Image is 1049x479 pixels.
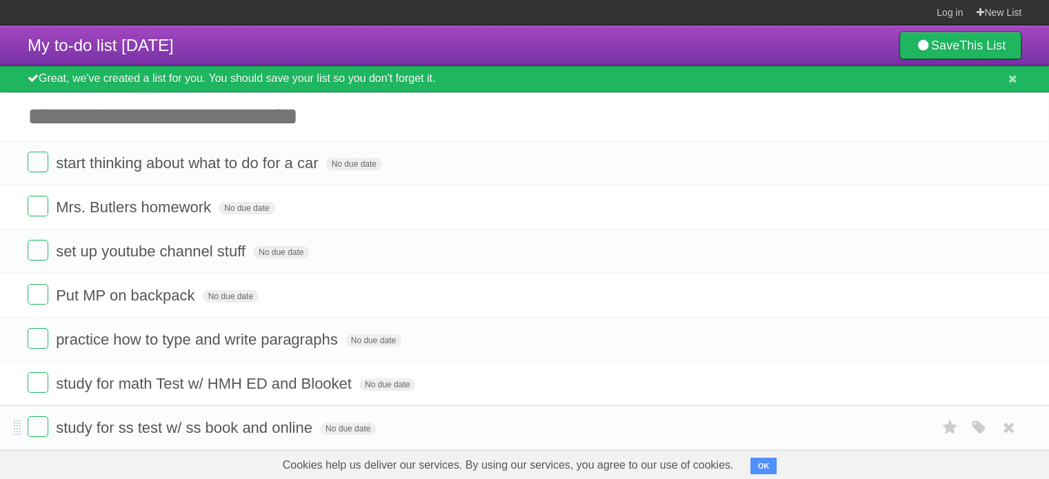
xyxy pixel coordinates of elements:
[56,375,355,392] span: study for math Test w/ HMH ED and Blooket
[269,451,748,479] span: Cookies help us deliver our services. By using our services, you agree to our use of cookies.
[253,246,309,258] span: No due date
[56,198,214,216] span: Mrs. Butlers homework
[203,290,259,303] span: No due date
[56,243,249,260] span: set up youtube channel stuff
[959,39,1006,52] b: This List
[56,331,341,348] span: practice how to type and write paragraphs
[28,36,174,54] span: My to-do list [DATE]
[28,196,48,216] label: Done
[219,202,274,214] span: No due date
[899,32,1021,59] a: SaveThis List
[359,378,415,391] span: No due date
[28,416,48,437] label: Done
[320,422,376,435] span: No due date
[28,372,48,393] label: Done
[750,458,777,474] button: OK
[56,419,316,436] span: study for ss test w/ ss book and online
[28,328,48,349] label: Done
[56,287,198,304] span: Put MP on backpack
[346,334,401,347] span: No due date
[28,152,48,172] label: Done
[326,158,382,170] span: No due date
[56,154,321,172] span: start thinking about what to do for a car
[28,240,48,261] label: Done
[937,416,963,439] label: Star task
[28,284,48,305] label: Done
